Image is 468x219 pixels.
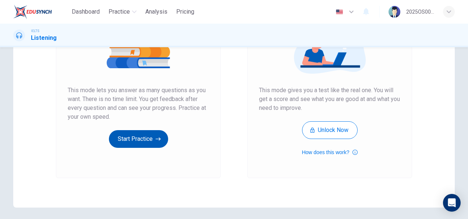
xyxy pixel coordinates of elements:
img: Profile picture [389,6,400,18]
span: This mode gives you a test like the real one. You will get a score and see what you are good at a... [259,86,400,112]
h1: Listening [31,34,57,42]
div: 2025OS00108 NOR SHAHIRA [406,7,434,16]
span: Dashboard [72,7,100,16]
button: Start Practice [109,130,168,148]
span: IELTS [31,28,39,34]
img: en [335,9,344,15]
a: EduSynch logo [13,4,69,19]
div: Open Intercom Messenger [443,194,461,212]
img: EduSynch logo [13,4,52,19]
button: Unlock Now [302,121,358,139]
button: Practice [106,5,139,18]
button: How does this work? [302,148,357,157]
button: Dashboard [69,5,103,18]
button: Analysis [142,5,170,18]
span: Pricing [176,7,194,16]
span: Analysis [145,7,167,16]
span: Practice [109,7,130,16]
button: Pricing [173,5,197,18]
span: This mode lets you answer as many questions as you want. There is no time limit. You get feedback... [68,86,209,121]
